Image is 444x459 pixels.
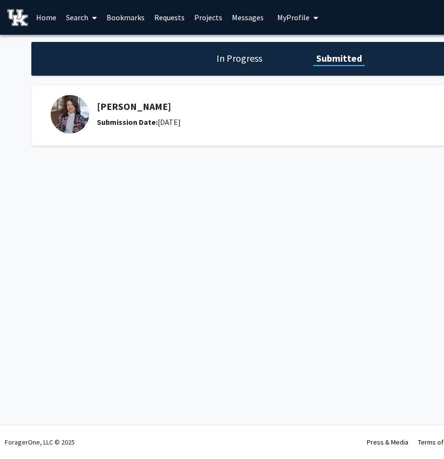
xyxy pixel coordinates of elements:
[97,116,395,128] div: [DATE]
[97,101,395,112] h5: [PERSON_NAME]
[189,0,227,34] a: Projects
[149,0,189,34] a: Requests
[7,9,28,26] img: University of Kentucky Logo
[61,0,102,34] a: Search
[102,0,149,34] a: Bookmarks
[97,117,158,127] b: Submission Date:
[367,438,408,446] a: Press & Media
[51,95,89,134] img: Profile Picture
[31,0,61,34] a: Home
[227,0,269,34] a: Messages
[277,13,309,22] span: My Profile
[5,425,75,459] div: ForagerOne, LLC © 2025
[7,416,41,452] iframe: Chat
[214,52,265,65] h1: In Progress
[313,52,365,65] h1: Submitted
